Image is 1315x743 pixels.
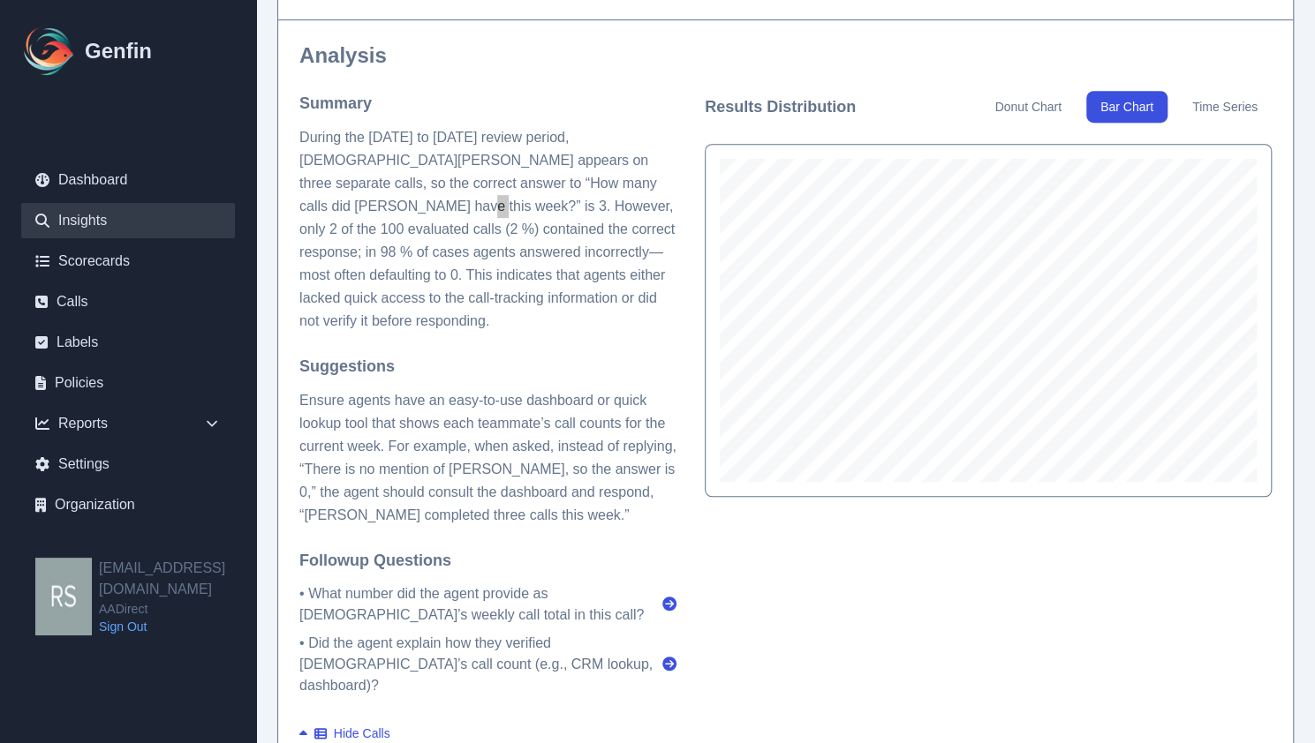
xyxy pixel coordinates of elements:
[35,558,92,635] img: rsharma@aainsco.com
[21,447,235,482] a: Settings
[299,633,662,696] span: • Did the agent explain how they verified [DEMOGRAPHIC_DATA]’s call count (e.g., CRM lookup, dash...
[299,354,676,379] h4: Suggestions
[21,284,235,319] a: Calls
[299,583,662,626] span: • What number did the agent provide as [DEMOGRAPHIC_DATA]’s weekly call total in this call?
[21,406,235,441] div: Reports
[299,91,676,116] h4: Summary
[21,203,235,238] a: Insights
[1086,91,1168,123] button: Bar Chart
[1178,91,1272,123] button: Time Series
[21,162,235,198] a: Dashboard
[99,558,256,600] h2: [EMAIL_ADDRESS][DOMAIN_NAME]
[21,365,235,401] a: Policies
[21,23,78,79] img: Logo
[85,37,152,65] h1: Genfin
[705,94,856,119] h3: Results Distribution
[21,244,235,279] a: Scorecards
[299,548,676,573] h4: Followup Questions
[99,618,256,635] a: Sign Out
[299,389,676,527] p: Ensure agents have an easy-to-use dashboard or quick lookup tool that shows each teammate’s call ...
[299,41,1272,70] h2: Analysis
[99,600,256,618] span: AADirect
[21,487,235,522] a: Organization
[980,91,1075,123] button: Donut Chart
[21,325,235,360] a: Labels
[299,724,390,742] button: Hide Calls
[299,126,676,333] p: During the [DATE] to [DATE] review period, [DEMOGRAPHIC_DATA][PERSON_NAME] appears on three separ...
